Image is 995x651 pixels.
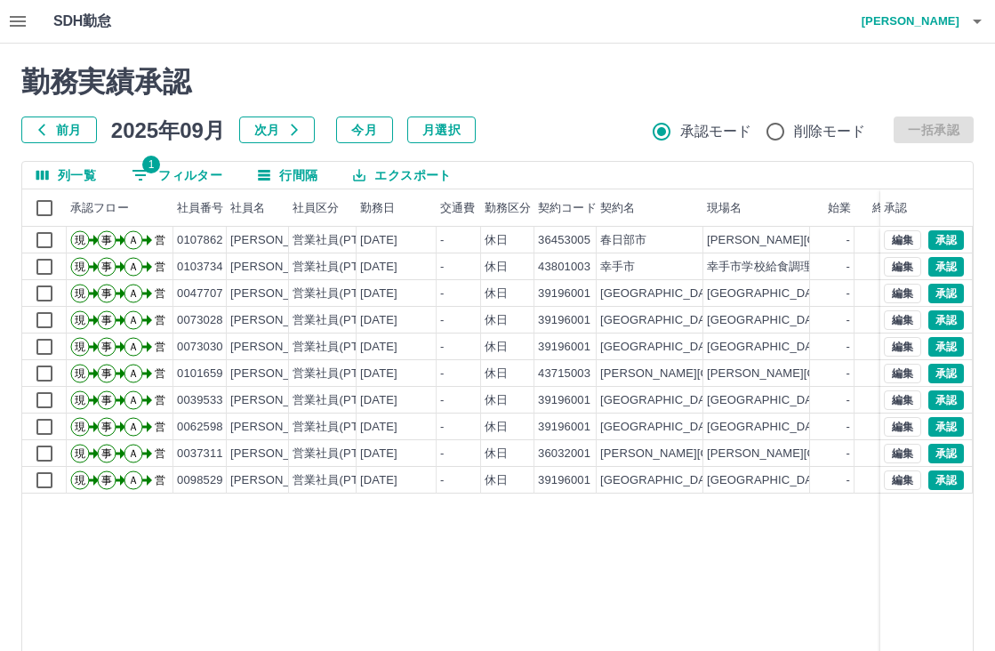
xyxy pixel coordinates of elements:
text: 営 [155,287,165,300]
div: - [847,392,850,409]
div: - [847,446,850,462]
text: Ａ [128,314,139,326]
text: 営 [155,234,165,246]
div: [PERSON_NAME][GEOGRAPHIC_DATA] [707,366,927,382]
div: [PERSON_NAME] [230,366,327,382]
div: 0098529 [177,472,223,489]
text: 現 [75,234,85,246]
button: 承認 [928,337,964,357]
button: 次月 [239,117,315,143]
div: [GEOGRAPHIC_DATA] [600,472,723,489]
div: 営業社員(PT契約) [293,232,386,249]
button: 編集 [884,417,921,437]
text: Ａ [128,261,139,273]
button: 編集 [884,230,921,250]
text: 現 [75,474,85,486]
div: 始業 [828,189,851,227]
div: 休日 [485,259,508,276]
div: - [440,392,444,409]
button: 編集 [884,364,921,383]
div: 36453005 [538,232,590,249]
div: 幸手市 [600,259,635,276]
text: Ａ [128,287,139,300]
div: [DATE] [360,392,397,409]
button: 承認 [928,390,964,410]
div: 幸手市学校給食調理業務委託 [PERSON_NAME] [707,259,967,276]
div: 承認フロー [67,189,173,227]
div: [DATE] [360,285,397,302]
text: 事 [101,234,112,246]
div: - [440,446,444,462]
div: 39196001 [538,392,590,409]
div: 0073028 [177,312,223,329]
text: 事 [101,341,112,353]
div: [DATE] [360,339,397,356]
div: [PERSON_NAME] [230,259,327,276]
div: 休日 [485,392,508,409]
button: 編集 [884,257,921,277]
div: - [847,259,850,276]
div: 営業社員(PT契約) [293,446,386,462]
text: 事 [101,261,112,273]
button: フィルター表示 [117,162,237,189]
text: 現 [75,287,85,300]
div: 43715003 [538,366,590,382]
div: 0037311 [177,446,223,462]
div: [GEOGRAPHIC_DATA] [600,312,723,329]
text: Ａ [128,234,139,246]
div: 営業社員(PT契約) [293,312,386,329]
button: 承認 [928,230,964,250]
div: 社員番号 [177,189,224,227]
button: 編集 [884,470,921,490]
div: [PERSON_NAME] [230,392,327,409]
div: 休日 [485,285,508,302]
span: 削除モード [794,121,866,142]
div: 春日部市 [600,232,647,249]
button: 編集 [884,390,921,410]
div: [DATE] [360,419,397,436]
div: [GEOGRAPHIC_DATA] [600,419,723,436]
div: - [440,285,444,302]
button: 列選択 [22,162,110,189]
button: エクスポート [339,162,465,189]
div: 0062598 [177,419,223,436]
button: 承認 [928,364,964,383]
div: - [847,285,850,302]
div: 36032001 [538,446,590,462]
div: 0103734 [177,259,223,276]
div: 営業社員(PT契約) [293,472,386,489]
div: 現場名 [703,189,810,227]
button: 承認 [928,470,964,490]
div: [PERSON_NAME] [230,232,327,249]
div: [GEOGRAPHIC_DATA] [600,392,723,409]
button: 承認 [928,310,964,330]
div: 勤務区分 [485,189,532,227]
div: 契約名 [600,189,635,227]
div: 営業社員(PT契約) [293,366,386,382]
div: 0047707 [177,285,223,302]
span: 1 [142,156,160,173]
text: Ａ [128,474,139,486]
text: 営 [155,447,165,460]
div: [PERSON_NAME] [230,419,327,436]
div: 39196001 [538,419,590,436]
div: 社員番号 [173,189,227,227]
text: Ａ [128,394,139,406]
div: 0039533 [177,392,223,409]
text: 現 [75,314,85,326]
text: 現 [75,261,85,273]
button: 編集 [884,337,921,357]
div: 0101659 [177,366,223,382]
div: 契約コード [534,189,597,227]
div: 39196001 [538,339,590,356]
text: 営 [155,261,165,273]
div: [GEOGRAPHIC_DATA] [600,339,723,356]
div: - [847,419,850,436]
text: Ａ [128,367,139,380]
span: 承認モード [680,121,752,142]
button: 承認 [928,444,964,463]
div: 社員区分 [293,189,340,227]
div: [DATE] [360,232,397,249]
div: 休日 [485,339,508,356]
text: 営 [155,394,165,406]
